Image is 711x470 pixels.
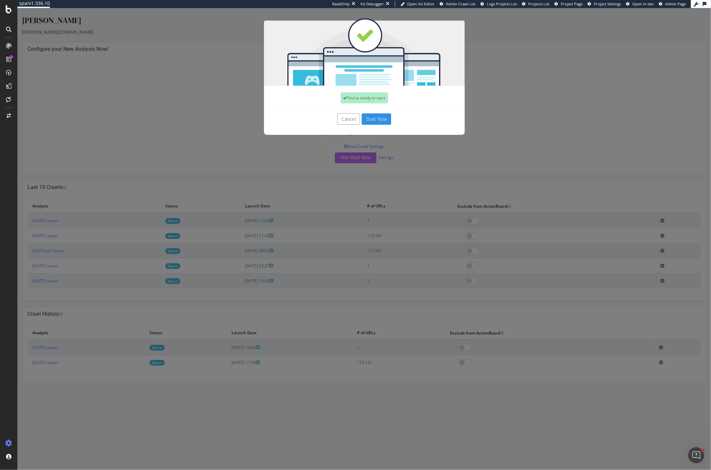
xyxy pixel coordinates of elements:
[588,1,621,7] a: Project Settings
[632,1,654,6] span: Open in dev
[344,105,374,117] button: Start Now
[247,10,447,78] img: You're all set!
[665,1,686,6] span: Admin Page
[561,1,583,6] span: Project Page
[487,1,517,6] span: Logs Projects List
[360,1,384,7] div: Viz Debugger:
[332,1,350,7] div: ReadOnly:
[522,1,549,7] a: Projects List
[323,84,371,95] div: You're ready to start
[320,105,343,117] button: Cancel
[688,447,704,463] iframe: Intercom live chat
[440,1,475,7] a: Admin Crawl List
[446,1,475,6] span: Admin Crawl List
[626,1,654,7] a: Open in dev
[594,1,621,6] span: Project Settings
[480,1,517,7] a: Logs Projects List
[528,1,549,6] span: Projects List
[554,1,583,7] a: Project Page
[407,1,435,6] span: Open Viz Editor
[659,1,686,7] a: Admin Page
[401,1,435,7] a: Open Viz Editor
